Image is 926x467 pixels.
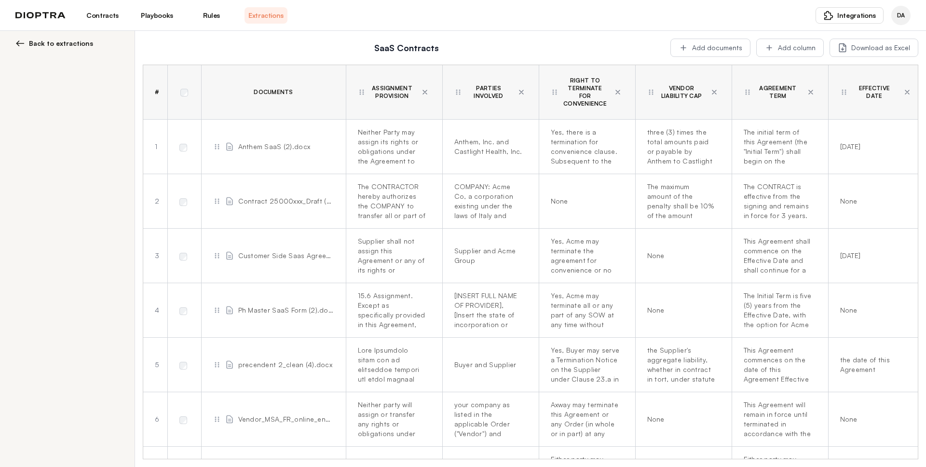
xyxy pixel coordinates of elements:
[454,400,523,439] div: your company as listed in the applicable Order ("Vendor") and Axway Software a French corporation...
[454,246,523,265] div: Supplier and Acme Group
[551,196,620,206] div: None
[744,400,813,439] div: This Agreement will remain in force until terminated in accordance with the provisions herein; pr...
[143,338,167,392] td: 5
[238,305,334,315] span: Ph Master SaaS Form (2).docx
[190,7,233,24] a: Rules
[369,84,415,100] span: Assignment Provision
[238,196,334,206] span: Contract 25000xxx_Draft (3).docx
[852,84,898,100] span: Effective Date
[805,86,817,98] button: Delete column
[551,291,620,330] div: Yes, Acme may terminate all or any part of any SOW at any time without cause and in its sole disc...
[143,392,167,447] td: 6
[81,7,124,24] a: Contracts
[454,137,523,156] div: Anthem, Inc. and Castlight Health, Inc.
[562,77,608,108] span: Right To Terminate For Convenience
[744,236,813,275] div: This Agreement shall commence on the Effective Date and shall continue for a period of 3 year(s) ...
[358,182,427,220] div: The CONTRACTOR hereby authorizes the COMPANY to transfer all or part of the ownership of the righ...
[756,39,824,57] button: Add column
[143,283,167,338] td: 4
[647,345,716,384] div: the Supplier's aggregate liability, whether in contract in tort, under statute or otherwise under...
[245,7,287,24] a: Extractions
[15,39,123,48] button: Back to extractions
[840,251,909,261] div: [DATE]
[647,305,716,315] div: None
[454,291,523,330] div: [INSERT FULL NAME OF PROVIDER], [Insert the state of incorporation or country of registration of ...
[358,345,427,384] div: Lore Ipsumdolo sitam con ad elitseddoe tempori utl etdol magnaal enimadm ve qui nostr Exerc, ulla...
[143,229,167,283] td: 3
[358,236,427,275] div: Supplier shall not assign this Agreement or any of its rights or obligations hereunder, without t...
[647,182,716,220] div: The maximum amount of the penalty shall be 10% of the amount purchased for LICENSES in the last 1...
[143,174,167,229] td: 2
[659,84,705,100] span: Vendor Liability Cap
[647,127,716,166] div: three (3) times the total amounts paid or payable by Anthem to Castlight hereunder
[744,345,813,384] div: This Agreement commences on the date of this Agreement Effective Date and shall terminate 12 mont...
[358,291,427,330] div: 15.6 Assignment. Except as specifically provided in this Agreement, Provider shall not assign any...
[358,127,427,166] div: Neither Party may assign its rights or obligations under the Agreement to any third party without...
[15,39,25,48] img: left arrow
[824,11,833,20] img: puzzle
[29,39,93,48] span: Back to extractions
[551,345,620,384] div: Yes, Buyer may serve a Termination Notice on the Supplier under Clause 23.a in respect of any Ser...
[238,414,334,424] span: Vendor_MSA_FR_online_eng (3).docx
[647,251,716,261] div: None
[647,414,716,424] div: None
[897,12,905,19] span: DA
[551,236,620,275] div: Yes, Acme may terminate the agreement for convenience or no reason upon sixty (60) days prior wri...
[830,39,918,57] button: Download as Excel
[840,196,909,206] div: None
[840,355,909,374] div: the date of this Agreement
[201,65,346,120] th: Documents
[816,7,884,24] button: Integrations
[238,251,334,261] span: Customer Side Saas Agreement.docx
[238,360,333,370] span: precendent 2_clean (4).docx
[454,182,523,220] div: COMPANY: Acme Co, a corporation existing under the laws of Italy and having its principal place o...
[837,11,876,20] span: Integrations
[744,182,813,220] div: The CONTRACT is effective from the signing and remains in force for 3 years. COMPANY reserves the...
[840,305,909,315] div: None
[755,84,801,100] span: Agreement Term
[840,414,909,424] div: None
[516,86,527,98] button: Delete column
[901,86,913,98] button: Delete column
[419,86,431,98] button: Delete column
[149,41,665,55] h2: SaaS Contracts
[466,84,512,100] span: Parties Involved
[143,120,167,174] td: 1
[744,291,813,330] div: The Initial Term is five (5) years from the Effective Date, with the option for Acme to extend th...
[136,7,178,24] a: Playbooks
[891,6,911,25] div: Dioptra Agent
[551,400,620,439] div: Axway may terminate this Agreement or any Order (in whole or in part) at any time by providing wr...
[551,127,620,166] div: Yes, there is a termination for convenience clause. Subsequent to the expiration of the Initial T...
[454,360,523,370] div: Buyer and Supplier
[708,86,720,98] button: Delete column
[670,39,750,57] button: Add documents
[238,142,311,151] span: Anthem SaaS (2).docx
[358,400,427,439] div: Neither party will assign or transfer any rights or obligations under this Agreement without the ...
[612,86,624,98] button: Delete column
[744,127,813,166] div: The initial term of this Agreement (the "Initial Term") shall begin on the Effective Date and sha...
[15,12,66,19] img: logo
[143,65,167,120] th: #
[840,142,909,151] div: [DATE]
